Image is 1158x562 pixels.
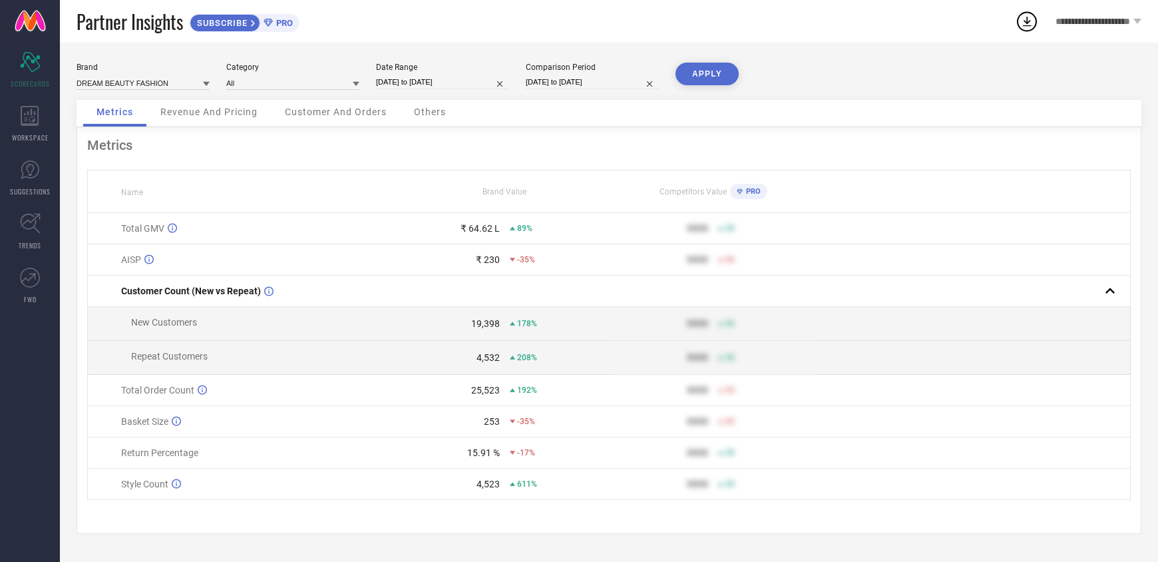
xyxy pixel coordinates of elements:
[743,187,761,196] span: PRO
[725,386,735,395] span: 50
[517,224,532,233] span: 89%
[121,223,164,234] span: Total GMV
[484,416,500,427] div: 253
[121,188,143,197] span: Name
[725,255,735,264] span: 50
[725,417,735,426] span: 50
[96,107,133,117] span: Metrics
[476,254,500,265] div: ₹ 230
[121,385,194,396] span: Total Order Count
[414,107,446,117] span: Others
[660,187,727,196] span: Competitors Value
[77,8,183,35] span: Partner Insights
[725,479,735,489] span: 50
[687,352,708,363] div: 9999
[121,447,198,458] span: Return Percentage
[121,254,141,265] span: AISP
[517,448,535,457] span: -17%
[77,63,210,72] div: Brand
[687,385,708,396] div: 9999
[273,18,293,28] span: PRO
[687,223,708,234] div: 9999
[687,416,708,427] div: 9999
[190,11,299,32] a: SUBSCRIBEPRO
[121,416,168,427] span: Basket Size
[376,75,509,89] input: Select date range
[24,294,37,304] span: FWD
[517,417,535,426] span: -35%
[517,479,537,489] span: 611%
[190,18,251,28] span: SUBSCRIBE
[517,386,537,395] span: 192%
[517,255,535,264] span: -35%
[687,447,708,458] div: 9999
[10,186,51,196] span: SUGGESTIONS
[477,479,500,489] div: 4,523
[12,133,49,142] span: WORKSPACE
[477,352,500,363] div: 4,532
[226,63,359,72] div: Category
[87,137,1131,153] div: Metrics
[725,224,735,233] span: 50
[285,107,387,117] span: Customer And Orders
[121,479,168,489] span: Style Count
[11,79,50,89] span: SCORECARDS
[687,318,708,329] div: 9999
[687,254,708,265] div: 9999
[725,353,735,362] span: 50
[526,63,659,72] div: Comparison Period
[675,63,739,85] button: APPLY
[517,319,537,328] span: 178%
[461,223,500,234] div: ₹ 64.62 L
[1015,9,1039,33] div: Open download list
[526,75,659,89] input: Select comparison period
[121,286,261,296] span: Customer Count (New vs Repeat)
[376,63,509,72] div: Date Range
[725,319,735,328] span: 50
[725,448,735,457] span: 50
[471,318,500,329] div: 19,398
[160,107,258,117] span: Revenue And Pricing
[517,353,537,362] span: 208%
[19,240,41,250] span: TRENDS
[482,187,526,196] span: Brand Value
[131,317,197,328] span: New Customers
[467,447,500,458] div: 15.91 %
[471,385,500,396] div: 25,523
[131,351,208,362] span: Repeat Customers
[687,479,708,489] div: 9999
